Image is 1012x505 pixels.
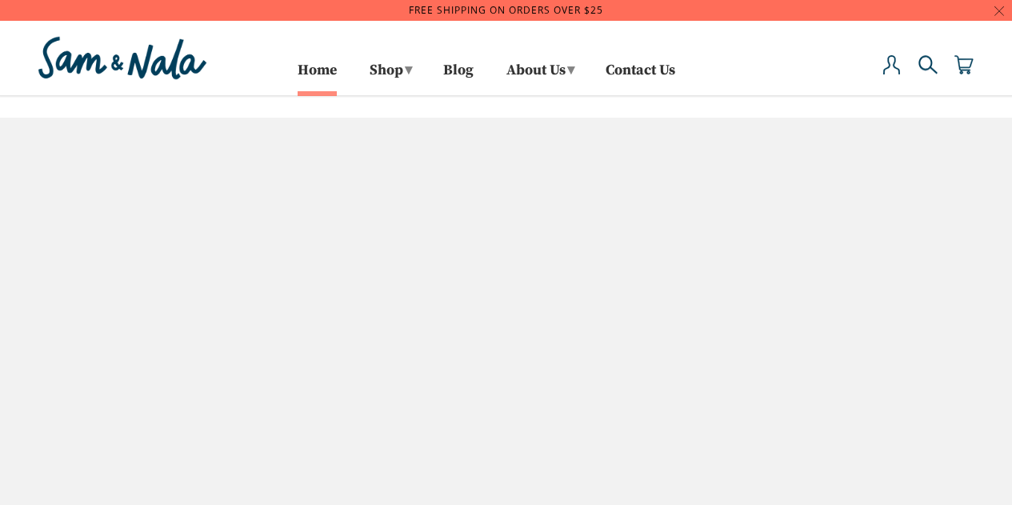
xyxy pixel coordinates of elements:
[918,55,938,91] a: Search
[405,61,412,79] span: ▾
[567,61,574,79] span: ▾
[409,3,603,17] a: Free Shipping on orders over $25
[443,65,474,91] a: Blog
[34,33,210,83] img: Sam & Nala
[501,56,578,91] a: About Us▾
[954,55,974,74] img: cart-icon
[882,55,902,74] img: user-icon
[606,65,675,91] a: Contact Us
[298,65,337,91] a: Home
[918,55,938,74] img: search-icon
[882,55,902,91] a: My Account
[364,56,416,91] a: Shop▾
